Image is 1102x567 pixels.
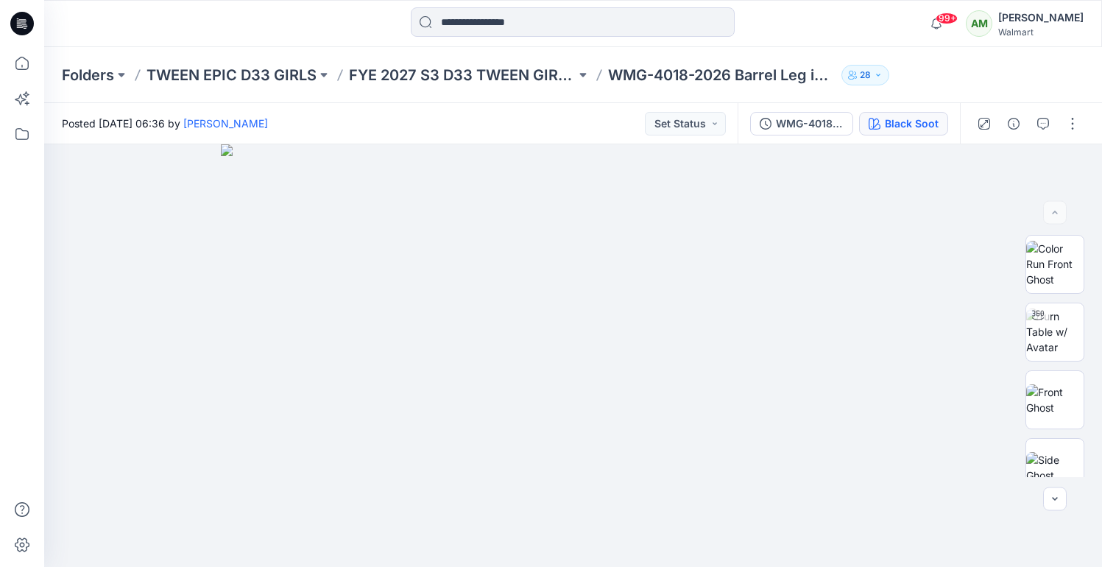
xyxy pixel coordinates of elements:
a: [PERSON_NAME] [183,117,268,130]
img: Turn Table w/ Avatar [1026,309,1084,355]
div: Black Soot [885,116,939,132]
span: Posted [DATE] 06:36 by [62,116,268,131]
span: 99+ [936,13,958,24]
button: Black Soot [859,112,948,135]
button: 28 [841,65,889,85]
p: WMG-4018-2026 Barrel Leg in Twill_Opt 2 [608,65,835,85]
img: eyJhbGciOiJIUzI1NiIsImtpZCI6IjAiLCJzbHQiOiJzZXMiLCJ0eXAiOiJKV1QifQ.eyJkYXRhIjp7InR5cGUiOiJzdG9yYW... [221,144,925,567]
div: [PERSON_NAME] [998,9,1084,27]
div: Walmart [998,27,1084,38]
img: Side Ghost [1026,452,1084,483]
div: AM [966,10,992,37]
img: Front Ghost [1026,384,1084,415]
a: FYE 2027 S3 D33 TWEEN GIRL EPIC [349,65,576,85]
p: 28 [860,67,871,83]
a: TWEEN EPIC D33 GIRLS [146,65,317,85]
img: Color Run Front Ghost [1026,241,1084,287]
button: Details [1002,112,1025,135]
button: WMG-4018-2026_Rev1_Barrel Leg in Twill_Opt 2 [750,112,853,135]
a: Folders [62,65,114,85]
div: WMG-4018-2026_Rev1_Barrel Leg in Twill_Opt 2 [776,116,844,132]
